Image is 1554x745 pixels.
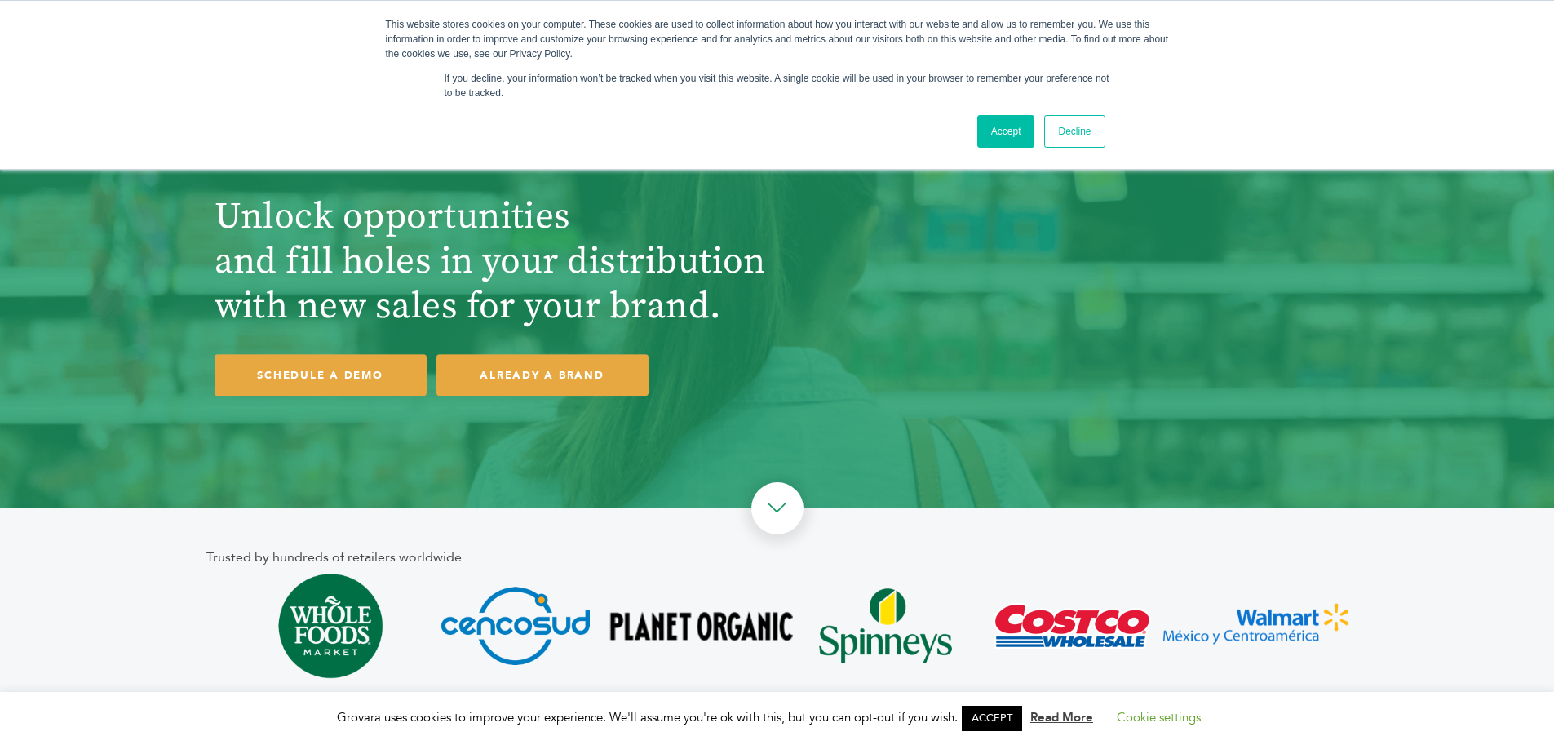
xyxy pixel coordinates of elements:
a: Decline [1044,115,1105,148]
a: Cookie settings [1117,709,1201,725]
div: This website stores cookies on your computer. These cookies are used to collect information about... [386,17,1169,61]
a: SCHEDULE A DEMO [215,354,427,396]
a: Read More [1030,709,1093,725]
span: Grovara uses cookies to improve your experience. We'll assume you're ok with this, but you can op... [337,709,1217,725]
a: ACCEPT [962,706,1022,731]
div: Trusted by hundreds of retailers worldwide [206,548,1348,567]
p: If you decline, your information won’t be tracked when you visit this website. A single cookie wi... [445,71,1110,100]
a: ALREADY A BRAND [436,354,649,396]
a: Accept [977,115,1035,148]
h1: Unlock opportunities and fill holes in your distribution with new sales for your brand. [215,195,769,330]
